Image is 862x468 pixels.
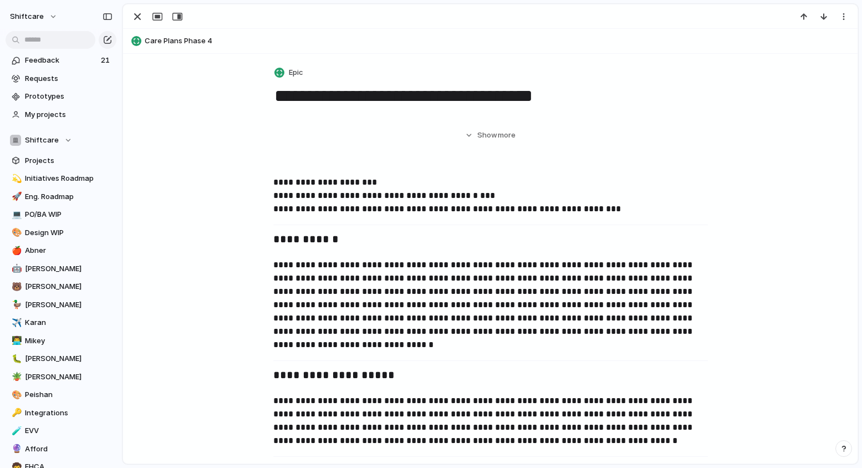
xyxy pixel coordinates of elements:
[25,245,113,256] span: Abner
[6,369,116,385] a: 🪴[PERSON_NAME]
[10,425,21,436] button: 🧪
[289,67,303,78] span: Epic
[25,91,113,102] span: Prototypes
[10,245,21,256] button: 🍎
[12,406,19,419] div: 🔑
[25,372,113,383] span: [PERSON_NAME]
[12,389,19,401] div: 🎨
[6,52,116,69] a: Feedback21
[10,263,21,274] button: 🤖
[25,227,113,238] span: Design WIP
[10,299,21,311] button: 🦆
[12,245,19,257] div: 🍎
[12,298,19,311] div: 🦆
[25,281,113,292] span: [PERSON_NAME]
[10,335,21,347] button: 👨‍💻
[10,281,21,292] button: 🐻
[6,132,116,149] button: Shiftcare
[12,281,19,293] div: 🐻
[6,189,116,205] a: 🚀Eng. Roadmap
[10,191,21,202] button: 🚀
[6,441,116,457] a: 🔮Afford
[25,335,113,347] span: Mikey
[10,173,21,184] button: 💫
[6,206,116,223] a: 💻PO/BA WIP
[6,152,116,169] a: Projects
[10,317,21,328] button: ✈️
[128,32,853,50] button: Care Plans Phase 4
[6,405,116,421] a: 🔑Integrations
[25,317,113,328] span: Karan
[6,70,116,87] a: Requests
[6,278,116,295] a: 🐻[PERSON_NAME]
[6,314,116,331] a: ✈️Karan
[6,423,116,439] a: 🧪EVV
[12,208,19,221] div: 💻
[25,135,59,146] span: Shiftcare
[12,353,19,365] div: 🐛
[6,225,116,241] a: 🎨Design WIP
[10,389,21,400] button: 🎨
[10,372,21,383] button: 🪴
[25,408,113,419] span: Integrations
[5,8,63,26] button: shiftcare
[6,297,116,313] a: 🦆[PERSON_NAME]
[10,353,21,364] button: 🐛
[12,172,19,185] div: 💫
[12,317,19,329] div: ✈️
[10,11,44,22] span: shiftcare
[25,155,113,166] span: Projects
[12,425,19,438] div: 🧪
[25,191,113,202] span: Eng. Roadmap
[6,170,116,187] a: 💫Initiatives Roadmap
[477,130,497,141] span: Show
[12,190,19,203] div: 🚀
[12,226,19,239] div: 🎨
[145,35,853,47] span: Care Plans Phase 4
[12,442,19,455] div: 🔮
[6,242,116,259] a: 🍎Abner
[25,55,98,66] span: Feedback
[25,173,113,184] span: Initiatives Roadmap
[6,350,116,367] a: 🐛[PERSON_NAME]
[25,299,113,311] span: [PERSON_NAME]
[25,425,113,436] span: EVV
[6,88,116,105] a: Prototypes
[25,209,113,220] span: PO/BA WIP
[272,65,307,81] button: Epic
[25,353,113,364] span: [PERSON_NAME]
[6,333,116,349] a: 👨‍💻Mikey
[12,262,19,275] div: 🤖
[25,73,113,84] span: Requests
[10,209,21,220] button: 💻
[6,261,116,277] a: 🤖[PERSON_NAME]
[498,130,516,141] span: more
[101,55,112,66] span: 21
[10,408,21,419] button: 🔑
[6,386,116,403] a: 🎨Peishan
[25,109,113,120] span: My projects
[12,334,19,347] div: 👨‍💻
[25,444,113,455] span: Afford
[25,263,113,274] span: [PERSON_NAME]
[6,106,116,123] a: My projects
[12,370,19,383] div: 🪴
[25,389,113,400] span: Peishan
[10,444,21,455] button: 🔮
